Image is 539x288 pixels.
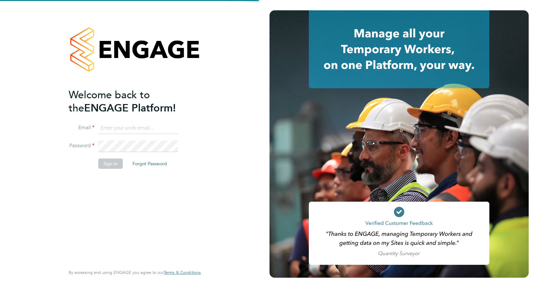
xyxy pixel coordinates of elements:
h2: ENGAGE Platform! [69,88,194,115]
input: Enter your work email... [98,122,178,134]
button: Sign In [98,158,123,169]
label: Email [69,124,94,131]
span: By accessing and using ENGAGE you agree to our [69,270,201,275]
span: Welcome back to the [69,89,150,114]
a: Terms & Conditions [164,270,201,275]
label: Password [69,142,94,149]
button: Forgot Password [127,158,172,169]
